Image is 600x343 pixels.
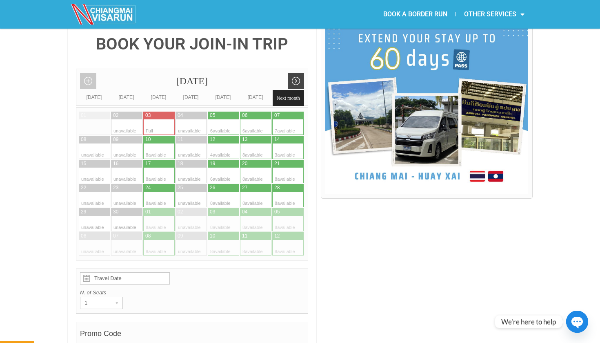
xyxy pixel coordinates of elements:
nav: Menu [300,5,533,24]
div: 08 [145,233,151,240]
div: 03 [210,208,215,215]
div: 02 [113,112,118,119]
div: 13 [242,136,247,143]
div: 24 [145,184,151,191]
div: [DATE] [78,93,110,101]
span: Next month [273,90,304,106]
div: 15 [81,160,86,167]
div: 11 [178,136,183,143]
div: 09 [178,233,183,240]
div: 02 [178,208,183,215]
div: [DATE] [239,93,271,101]
div: 06 [242,112,247,119]
div: 22 [81,184,86,191]
div: 19 [210,160,215,167]
div: 07 [274,112,280,119]
div: 04 [242,208,247,215]
h4: BOOK YOUR JOIN-IN TRIP [76,36,308,52]
div: 14 [274,136,280,143]
div: [DATE] [142,93,175,101]
div: 09 [113,136,118,143]
div: 17 [145,160,151,167]
div: 21 [274,160,280,167]
a: BOOK A BORDER RUN [375,5,456,24]
label: N. of Seats [80,289,304,297]
div: [DATE] [207,93,239,101]
div: 23 [113,184,118,191]
div: 12 [210,136,215,143]
div: 05 [210,112,215,119]
div: [DATE] [271,93,304,101]
div: 01 [81,112,86,119]
a: OTHER SERVICES [456,5,533,24]
div: 27 [242,184,247,191]
div: 30 [113,208,118,215]
div: 04 [178,112,183,119]
div: 18 [178,160,183,167]
div: 29 [81,208,86,215]
div: 26 [210,184,215,191]
div: 08 [81,136,86,143]
div: ▾ [111,297,122,309]
div: [DATE] [110,93,142,101]
div: 10 [145,136,151,143]
div: 28 [274,184,280,191]
div: 25 [178,184,183,191]
div: 10 [210,233,215,240]
div: 11 [242,233,247,240]
div: 06 [81,233,86,240]
div: 1 [80,297,107,309]
a: Next month [288,73,304,89]
div: [DATE] [175,93,207,101]
div: 12 [274,233,280,240]
div: [DATE] [76,69,308,93]
div: 20 [242,160,247,167]
div: 03 [145,112,151,119]
div: 07 [113,233,118,240]
div: 05 [274,208,280,215]
div: 01 [145,208,151,215]
div: 16 [113,160,118,167]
